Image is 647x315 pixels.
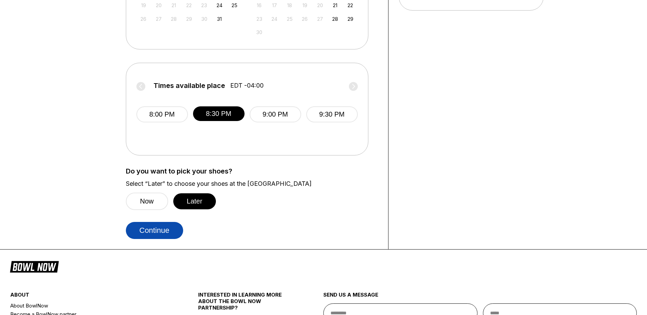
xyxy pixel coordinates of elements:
span: Times available place [153,82,225,89]
div: Not available Monday, November 24th, 2025 [270,14,279,24]
div: Not available Sunday, November 23rd, 2025 [255,14,264,24]
div: Choose Friday, October 24th, 2025 [215,1,224,10]
div: Not available Tuesday, November 25th, 2025 [285,14,294,24]
a: About BowlNow [10,301,167,310]
div: Not available Tuesday, November 18th, 2025 [285,1,294,10]
div: Not available Tuesday, October 21st, 2025 [169,1,178,10]
div: Not available Sunday, October 26th, 2025 [139,14,148,24]
span: EDT -04:00 [230,82,264,89]
button: 9:30 PM [306,106,358,122]
div: Choose Friday, October 31st, 2025 [215,14,224,24]
div: about [10,291,167,301]
label: Do you want to pick your shoes? [126,167,378,175]
button: Now [126,193,168,210]
div: Choose Friday, November 21st, 2025 [330,1,340,10]
div: Choose Friday, November 28th, 2025 [330,14,340,24]
div: Not available Monday, October 27th, 2025 [154,14,163,24]
div: Not available Sunday, November 16th, 2025 [255,1,264,10]
div: Choose Saturday, November 22nd, 2025 [346,1,355,10]
div: Not available Wednesday, November 19th, 2025 [300,1,309,10]
div: Not available Sunday, October 19th, 2025 [139,1,148,10]
div: Choose Saturday, November 29th, 2025 [346,14,355,24]
button: Continue [126,222,183,239]
button: 8:00 PM [136,106,188,122]
div: Not available Wednesday, November 26th, 2025 [300,14,309,24]
div: Not available Thursday, October 30th, 2025 [200,14,209,24]
div: Not available Monday, October 20th, 2025 [154,1,163,10]
div: Choose Saturday, October 25th, 2025 [230,1,239,10]
div: Not available Wednesday, October 29th, 2025 [185,14,194,24]
div: Not available Wednesday, October 22nd, 2025 [185,1,194,10]
label: Select “Later” to choose your shoes at the [GEOGRAPHIC_DATA] [126,180,378,187]
button: 8:30 PM [193,106,245,121]
div: Not available Sunday, November 30th, 2025 [255,28,264,37]
div: Not available Monday, November 17th, 2025 [270,1,279,10]
div: Not available Thursday, November 20th, 2025 [315,1,325,10]
div: Not available Tuesday, October 28th, 2025 [169,14,178,24]
div: Not available Thursday, November 27th, 2025 [315,14,325,24]
div: Not available Thursday, October 23rd, 2025 [200,1,209,10]
button: Later [173,193,216,209]
div: send us a message [323,291,637,303]
button: 9:00 PM [250,106,301,122]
